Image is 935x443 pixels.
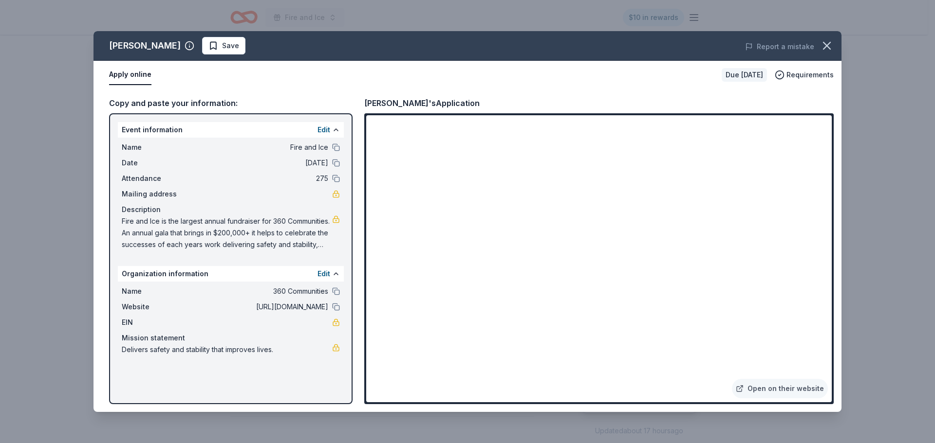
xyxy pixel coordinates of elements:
[187,142,328,153] span: Fire and Ice
[109,65,151,85] button: Apply online
[118,266,344,282] div: Organization information
[122,344,332,355] span: Delivers safety and stability that improves lives.
[222,40,239,52] span: Save
[109,97,353,109] div: Copy and paste your information:
[786,69,834,81] span: Requirements
[318,124,330,136] button: Edit
[775,69,834,81] button: Requirements
[187,301,328,313] span: [URL][DOMAIN_NAME]
[122,204,340,215] div: Description
[122,215,332,250] span: Fire and Ice is the largest annual fundraiser for 360 Communities. An annual gala that brings in ...
[364,97,480,109] div: [PERSON_NAME]'s Application
[722,68,767,82] div: Due [DATE]
[745,41,814,53] button: Report a mistake
[118,122,344,138] div: Event information
[122,317,187,328] span: EIN
[122,142,187,153] span: Name
[122,173,187,184] span: Attendance
[122,301,187,313] span: Website
[202,37,245,54] button: Save
[318,268,330,280] button: Edit
[732,379,828,398] a: Open on their website
[187,285,328,297] span: 360 Communities
[122,285,187,297] span: Name
[187,173,328,184] span: 275
[187,157,328,169] span: [DATE]
[122,188,187,200] span: Mailing address
[109,38,181,53] div: [PERSON_NAME]
[122,157,187,169] span: Date
[122,332,340,344] div: Mission statement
